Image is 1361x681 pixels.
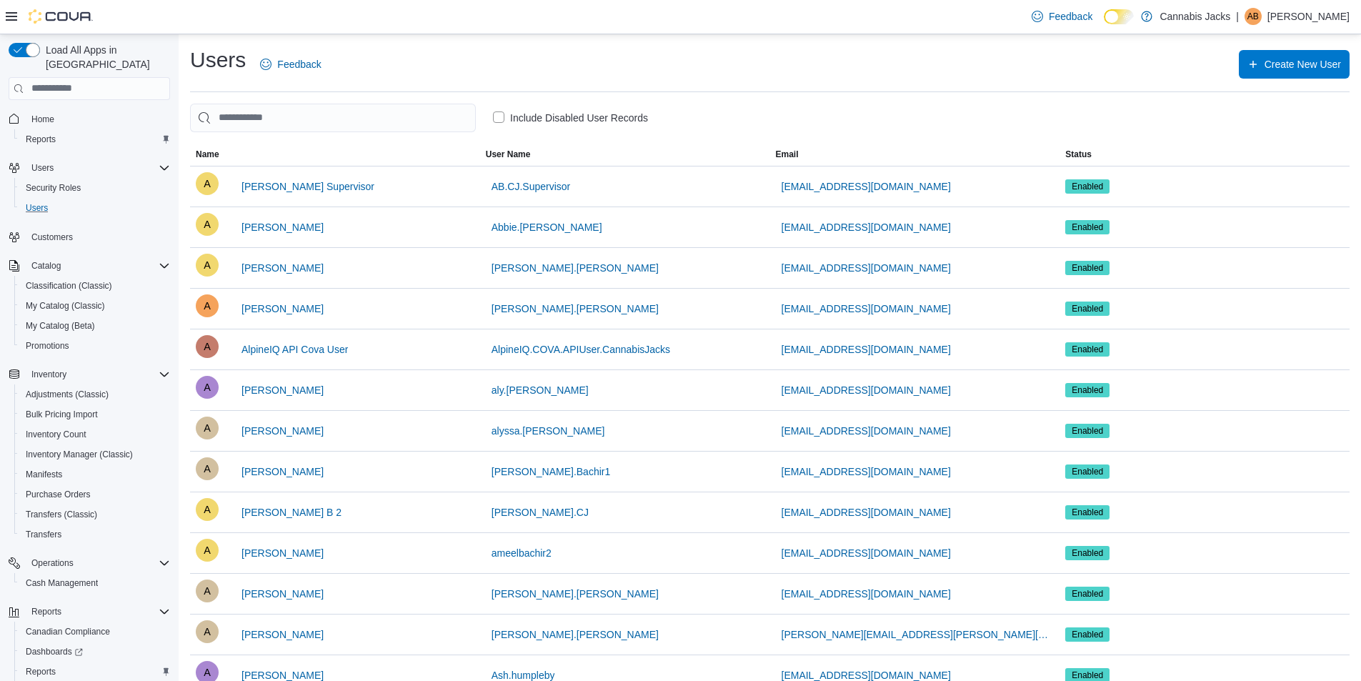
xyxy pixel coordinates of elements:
button: [EMAIL_ADDRESS][DOMAIN_NAME] [776,580,957,608]
button: Customers [3,227,176,247]
span: [EMAIL_ADDRESS][DOMAIN_NAME] [782,261,951,275]
span: [PERSON_NAME].[PERSON_NAME] [492,302,659,316]
span: Enabled [1065,383,1110,397]
button: [EMAIL_ADDRESS][DOMAIN_NAME] [776,498,957,527]
span: Manifests [26,469,62,480]
span: [PERSON_NAME].[PERSON_NAME] [492,587,659,601]
span: Customers [31,232,73,243]
span: My Catalog (Classic) [26,300,105,312]
button: [EMAIL_ADDRESS][DOMAIN_NAME] [776,172,957,201]
span: Reports [20,131,170,148]
button: Operations [26,555,79,572]
span: Enabled [1065,342,1110,357]
span: Inventory Count [20,426,170,443]
button: [EMAIL_ADDRESS][DOMAIN_NAME] [776,254,957,282]
button: Reports [3,602,176,622]
button: Canadian Compliance [14,622,176,642]
div: Alexius [196,294,219,317]
button: Catalog [26,257,66,274]
button: [PERSON_NAME].[PERSON_NAME] [486,580,664,608]
span: Reports [31,606,61,617]
span: Classification (Classic) [26,280,112,292]
button: [EMAIL_ADDRESS][DOMAIN_NAME] [776,539,957,567]
span: Transfers (Classic) [26,509,97,520]
span: Enabled [1072,465,1103,478]
span: [PERSON_NAME] Supervisor [241,179,374,194]
button: Cash Management [14,573,176,593]
span: [EMAIL_ADDRESS][DOMAIN_NAME] [782,587,951,601]
button: aly.[PERSON_NAME] [486,376,594,404]
button: Reports [26,603,67,620]
span: Feedback [1049,9,1092,24]
button: ameelbachir2 [486,539,557,567]
button: [PERSON_NAME].Bachir1 [486,457,617,486]
span: [PERSON_NAME].[PERSON_NAME] [492,627,659,642]
span: Adjustments (Classic) [20,386,170,403]
span: Classification (Classic) [20,277,170,294]
button: [PERSON_NAME] [236,620,329,649]
span: A [204,172,211,195]
span: Enabled [1072,221,1103,234]
button: [PERSON_NAME] [236,417,329,445]
span: A [204,417,211,439]
span: Transfers [26,529,61,540]
span: Enabled [1072,628,1103,641]
span: [EMAIL_ADDRESS][DOMAIN_NAME] [782,424,951,438]
button: Abbie.[PERSON_NAME] [486,213,608,242]
span: Enabled [1072,262,1103,274]
span: [PERSON_NAME] [241,464,324,479]
a: Customers [26,229,79,246]
span: [PERSON_NAME].CJ [492,505,589,520]
span: Catalog [31,260,61,272]
span: Security Roles [20,179,170,197]
span: Promotions [20,337,170,354]
button: [PERSON_NAME] [236,457,329,486]
span: Adjustments (Classic) [26,389,109,400]
div: Andrew [196,620,219,643]
span: Dark Mode [1104,24,1105,25]
button: [PERSON_NAME].[PERSON_NAME] [486,294,664,323]
span: [PERSON_NAME].Bachir1 [492,464,611,479]
button: My Catalog (Classic) [14,296,176,316]
span: A [204,620,211,643]
span: A [204,376,211,399]
span: Users [31,162,54,174]
a: Inventory Manager (Classic) [20,446,139,463]
button: Security Roles [14,178,176,198]
a: My Catalog (Beta) [20,317,101,334]
button: Inventory [26,366,72,383]
span: Enabled [1072,547,1103,560]
span: Load All Apps in [GEOGRAPHIC_DATA] [40,43,170,71]
span: [PERSON_NAME] [241,587,324,601]
span: Enabled [1065,627,1110,642]
span: Enabled [1072,302,1103,315]
button: [EMAIL_ADDRESS][DOMAIN_NAME] [776,417,957,445]
span: Status [1065,149,1092,160]
span: A [204,580,211,602]
span: [PERSON_NAME] [241,383,324,397]
span: Enabled [1072,587,1103,600]
span: [EMAIL_ADDRESS][DOMAIN_NAME] [782,179,951,194]
img: Cova [29,9,93,24]
span: A [204,335,211,358]
span: Enabled [1072,424,1103,437]
span: Reports [26,603,170,620]
a: Dashboards [14,642,176,662]
button: Catalog [3,256,176,276]
span: Enabled [1072,180,1103,193]
button: [PERSON_NAME].[PERSON_NAME] [486,620,664,649]
span: AB.CJ.Supervisor [492,179,570,194]
span: User Name [486,149,531,160]
span: Enabled [1065,261,1110,275]
button: Inventory Manager (Classic) [14,444,176,464]
div: AlpineIQ [196,335,219,358]
a: Promotions [20,337,75,354]
span: Purchase Orders [26,489,91,500]
span: [EMAIL_ADDRESS][DOMAIN_NAME] [782,505,951,520]
span: [PERSON_NAME] [241,546,324,560]
span: Customers [26,228,170,246]
span: [PERSON_NAME] [241,302,324,316]
span: Canadian Compliance [26,626,110,637]
span: A [204,254,211,277]
div: Ameel [196,498,219,521]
